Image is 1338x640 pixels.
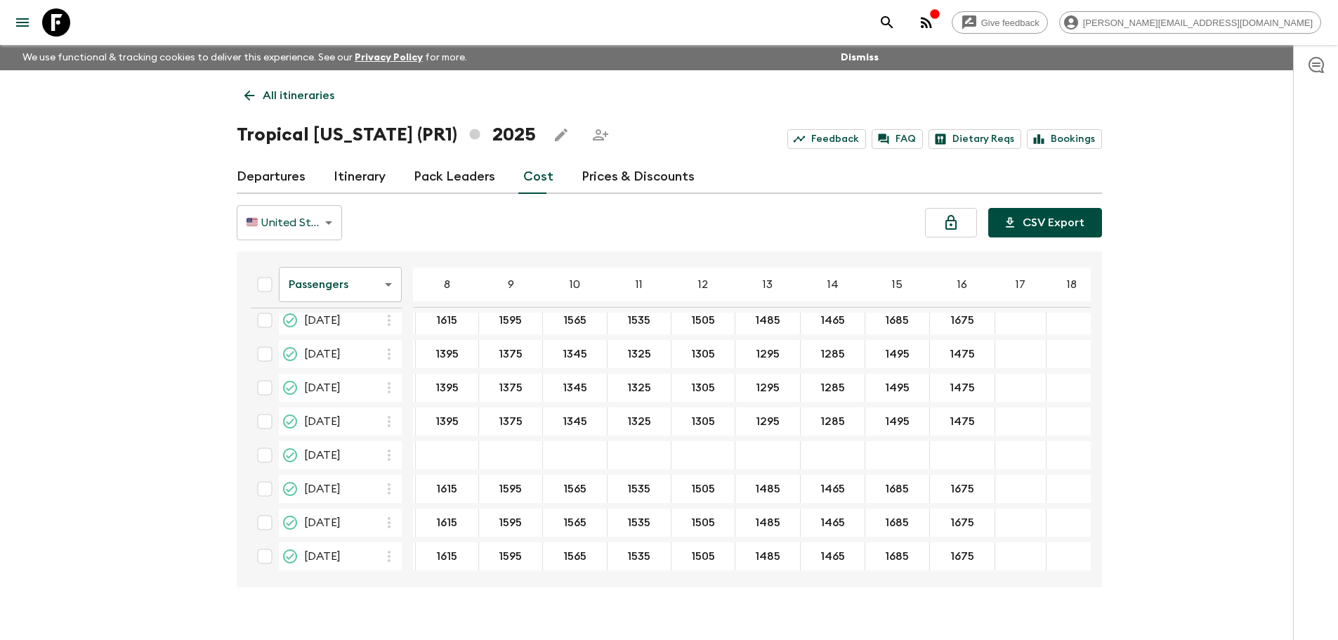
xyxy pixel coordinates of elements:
[930,441,995,469] div: 07 Oct 2025; 16
[892,276,903,293] p: 15
[416,509,479,537] div: 23 Dec 2025; 8
[355,53,423,63] a: Privacy Policy
[508,276,514,293] p: 9
[674,306,732,334] button: 1505
[608,407,671,436] div: 30 Sep 2025; 11
[671,542,735,570] div: 30 Dec 2025; 12
[735,542,801,570] div: 30 Dec 2025; 13
[546,340,604,368] button: 1345
[930,340,995,368] div: 24 May 2025; 16
[1047,475,1097,503] div: 26 Nov 2025; 18
[674,542,732,570] button: 1505
[304,548,341,565] span: [DATE]
[608,340,671,368] div: 24 May 2025; 11
[739,340,796,368] button: 1295
[279,265,402,304] div: Passengers
[479,542,543,570] div: 30 Dec 2025; 9
[282,514,299,531] svg: Guaranteed
[738,509,797,537] button: 1485
[610,340,668,368] button: 1325
[735,374,801,402] div: 03 Jun 2025; 13
[546,542,603,570] button: 1565
[608,542,671,570] div: 30 Dec 2025; 11
[865,407,930,436] div: 30 Sep 2025; 15
[479,441,543,469] div: 07 Oct 2025; 9
[804,407,862,436] button: 1285
[444,276,450,293] p: 8
[608,509,671,537] div: 23 Dec 2025; 11
[1047,306,1097,334] div: 19 Apr 2025; 18
[237,160,306,194] a: Departures
[546,374,604,402] button: 1345
[482,340,539,368] button: 1375
[698,276,708,293] p: 12
[763,276,773,293] p: 13
[304,447,341,464] span: [DATE]
[610,509,667,537] button: 1535
[801,374,865,402] div: 03 Jun 2025; 14
[671,306,735,334] div: 19 Apr 2025; 12
[416,407,479,436] div: 30 Sep 2025; 8
[416,542,479,570] div: 30 Dec 2025; 8
[414,160,495,194] a: Pack Leaders
[868,475,926,503] button: 1685
[674,407,732,436] button: 1305
[837,48,882,67] button: Dismiss
[482,475,539,503] button: 1595
[868,509,926,537] button: 1685
[479,306,543,334] div: 19 Apr 2025; 9
[608,475,671,503] div: 26 Nov 2025; 11
[419,542,474,570] button: 1615
[930,407,995,436] div: 30 Sep 2025; 16
[543,374,608,402] div: 03 Jun 2025; 10
[674,475,732,503] button: 1505
[237,121,536,149] h1: Tropical [US_STATE] (PR1) 2025
[416,340,479,368] div: 24 May 2025; 8
[865,542,930,570] div: 30 Dec 2025; 15
[304,379,341,396] span: [DATE]
[304,481,341,497] span: [DATE]
[995,340,1047,368] div: 24 May 2025; 17
[872,129,923,149] a: FAQ
[868,407,926,436] button: 1495
[251,270,279,299] div: Select all
[1067,276,1077,293] p: 18
[416,441,479,469] div: 07 Oct 2025; 8
[868,542,926,570] button: 1685
[1027,129,1102,149] a: Bookings
[282,447,299,464] svg: Proposed
[282,346,299,363] svg: Completed
[547,121,575,149] button: Edit this itinerary
[1075,18,1320,28] span: [PERSON_NAME][EMAIL_ADDRESS][DOMAIN_NAME]
[933,407,992,436] button: 1475
[929,129,1021,149] a: Dietary Reqs
[636,276,643,293] p: 11
[973,18,1047,28] span: Give feedback
[610,475,667,503] button: 1535
[827,276,839,293] p: 14
[671,475,735,503] div: 26 Nov 2025; 12
[804,306,862,334] button: 1465
[17,45,473,70] p: We use functional & tracking cookies to deliver this experience. See our for more.
[304,346,341,363] span: [DATE]
[8,8,37,37] button: menu
[957,276,967,293] p: 16
[930,475,995,503] div: 26 Nov 2025; 16
[865,509,930,537] div: 23 Dec 2025; 15
[479,340,543,368] div: 24 May 2025; 9
[671,509,735,537] div: 23 Dec 2025; 12
[543,509,608,537] div: 23 Dec 2025; 10
[804,374,862,402] button: 1285
[865,374,930,402] div: 03 Jun 2025; 15
[610,306,667,334] button: 1535
[735,509,801,537] div: 23 Dec 2025; 13
[237,81,342,110] a: All itineraries
[735,475,801,503] div: 26 Nov 2025; 13
[671,374,735,402] div: 03 Jun 2025; 12
[801,306,865,334] div: 19 Apr 2025; 14
[479,509,543,537] div: 23 Dec 2025; 9
[873,8,901,37] button: search adventures
[801,340,865,368] div: 24 May 2025; 14
[865,475,930,503] div: 26 Nov 2025; 15
[995,509,1047,537] div: 23 Dec 2025; 17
